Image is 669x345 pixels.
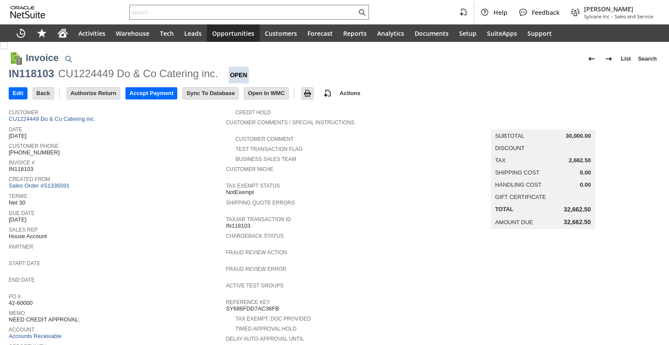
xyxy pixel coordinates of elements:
[9,160,34,166] a: Invoice #
[9,199,25,206] span: Net 30
[604,54,614,64] img: Next
[564,206,591,213] span: 32,662.50
[527,29,552,38] span: Support
[9,260,40,266] a: Start Date
[260,24,302,42] a: Customers
[10,24,31,42] a: Recent Records
[111,24,155,42] a: Warehouse
[564,219,591,226] span: 32,662.50
[183,88,238,99] input: Sync To Database
[580,181,591,188] span: 0.00
[495,157,506,164] a: Tax
[155,24,179,42] a: Tech
[160,29,174,38] span: Tech
[357,7,367,17] svg: Search
[57,28,68,38] svg: Home
[226,189,254,196] span: NotExempt
[9,244,33,250] a: Partner
[226,200,295,206] a: Shipping Quote Errors
[9,116,98,122] a: CU1224449 Do & Co Catering inc.
[459,29,476,38] span: Setup
[9,233,47,240] span: House Account
[569,157,591,164] span: 2,662.50
[482,24,522,42] a: SuiteApps
[236,146,303,152] a: Test Transaction Flag
[586,54,597,64] img: Previous
[302,88,313,99] input: Print
[372,24,409,42] a: Analytics
[226,249,287,256] a: Fraud Review Action
[9,109,38,116] a: Customer
[226,222,250,229] span: IN118103
[338,24,372,42] a: Reports
[265,29,297,38] span: Customers
[226,283,284,289] a: Active Test Groups
[236,136,294,142] a: Customer Comment
[73,24,111,42] a: Activities
[26,51,59,65] h1: Invoice
[615,13,653,20] span: Sales and Service
[493,8,507,17] span: Help
[58,67,218,81] div: CU1224449 Do & Co Catering inc.
[63,54,74,64] img: Quick Find
[9,210,35,216] a: Due Date
[226,299,270,305] a: Reference Key
[409,24,454,42] a: Documents
[495,194,546,200] a: Gift Certificate
[322,88,333,99] img: add-record.svg
[207,24,260,42] a: Opportunities
[184,29,202,38] span: Leads
[116,29,149,38] span: Warehouse
[415,29,449,38] span: Documents
[9,327,34,333] a: Account
[236,109,271,116] a: Credit Hold
[9,133,27,140] span: [DATE]
[491,116,595,130] caption: Summary
[9,67,54,81] div: IN118103
[302,24,338,42] a: Forecast
[9,316,80,323] span: NEED CREDIT APPROVAL:
[226,233,284,239] a: Chargeback Status
[226,166,274,172] a: Customer Niche
[226,336,304,342] a: Delay Auto-Approval Until
[9,277,35,283] a: End Date
[9,126,22,133] a: Date
[487,29,517,38] span: SuiteApps
[9,149,60,156] span: [PHONE_NUMBER]
[495,206,514,212] a: Total
[580,169,591,176] span: 0.00
[343,29,367,38] span: Reports
[9,166,33,173] span: IN118103
[244,88,288,99] input: Open In WMC
[495,133,524,139] a: Subtotal
[179,24,207,42] a: Leads
[9,294,20,300] a: PO #
[226,216,291,222] a: TaxJar Transaction ID
[307,29,333,38] span: Forecast
[236,326,297,332] a: Timed Approval Hold
[9,176,50,182] a: Created From
[37,28,47,38] svg: Shortcuts
[236,316,311,322] a: Tax Exempt. Doc Provided
[9,182,71,189] a: Sales Order #S1336591
[635,52,660,66] a: Search
[522,24,557,42] a: Support
[226,305,279,312] span: SY686FDD7AC36FB
[16,28,26,38] svg: Recent Records
[566,133,591,140] span: 30,000.00
[611,13,613,20] span: -
[10,6,45,18] svg: logo
[52,24,73,42] a: Home
[618,52,635,66] a: List
[336,90,364,96] a: Actions
[9,300,33,307] span: 42-60000
[130,7,357,17] input: Search
[9,143,58,149] a: Customer Phone
[226,120,355,126] a: Customer Comments / Special Instructions
[454,24,482,42] a: Setup
[495,145,525,151] a: Discount
[9,193,27,199] a: Terms
[532,8,560,17] span: Feedback
[495,181,542,188] a: Handling Cost
[584,13,609,20] span: Sylvane Inc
